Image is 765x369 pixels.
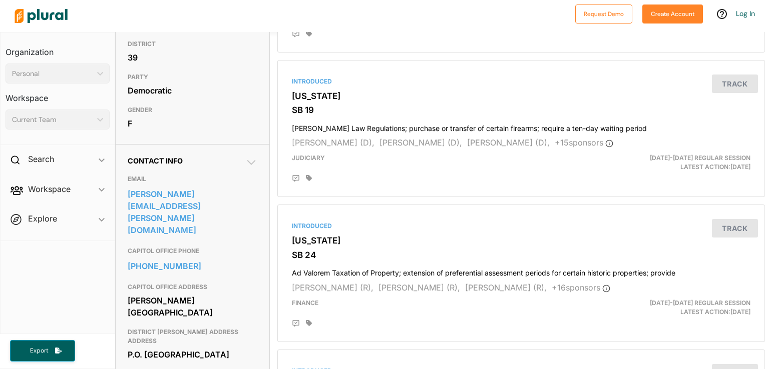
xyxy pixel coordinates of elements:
[292,299,318,306] span: Finance
[575,4,632,23] button: Request Demo
[650,154,750,161] span: [DATE]-[DATE] Regular Session
[10,340,75,361] button: Export
[28,153,54,164] h2: Search
[292,154,325,161] span: Judiciary
[552,282,610,292] span: + 16 sponsor s
[467,137,550,147] span: [PERSON_NAME] (D),
[128,281,258,293] h3: CAPITOL OFFICE ADDRESS
[128,293,258,320] div: [PERSON_NAME][GEOGRAPHIC_DATA]
[292,77,750,86] div: Introduced
[128,104,258,116] h3: GENDER
[292,235,750,245] h3: [US_STATE]
[292,221,750,230] div: Introduced
[712,219,758,237] button: Track
[575,8,632,18] a: Request Demo
[306,174,312,181] div: Add tags
[128,50,258,65] div: 39
[128,186,258,237] a: [PERSON_NAME][EMAIL_ADDRESS][PERSON_NAME][DOMAIN_NAME]
[6,83,110,105] h3: Workspace
[292,282,373,292] span: [PERSON_NAME] (R),
[292,174,300,182] div: Add Position Statement
[292,250,750,260] h3: SB 24
[465,282,547,292] span: [PERSON_NAME] (R),
[128,116,258,131] div: F
[379,137,462,147] span: [PERSON_NAME] (D),
[23,346,55,355] span: Export
[128,258,258,273] a: [PHONE_NUMBER]
[642,8,703,18] a: Create Account
[128,156,183,165] span: Contact Info
[600,298,758,316] div: Latest Action: [DATE]
[292,30,300,38] div: Add Position Statement
[650,299,750,306] span: [DATE]-[DATE] Regular Session
[292,137,374,147] span: [PERSON_NAME] (D),
[736,9,755,18] a: Log In
[712,74,758,93] button: Track
[292,319,300,327] div: Add Position Statement
[306,319,312,326] div: Add tags
[128,326,258,347] h3: DISTRICT [PERSON_NAME] ADDRESS ADDRESS
[6,37,110,59] h3: Organization
[292,264,750,277] h4: Ad Valorem Taxation of Property; extension of preferential assessment periods for certain histori...
[128,83,258,98] div: Democratic
[378,282,460,292] span: [PERSON_NAME] (R),
[128,173,258,185] h3: EMAIL
[128,347,258,362] div: P.O. [GEOGRAPHIC_DATA]
[12,68,93,79] div: Personal
[12,114,93,125] div: Current Team
[128,71,258,83] h3: PARTY
[292,105,750,115] h3: SB 19
[642,4,703,23] button: Create Account
[555,137,613,147] span: + 15 sponsor s
[128,245,258,257] h3: CAPITOL OFFICE PHONE
[600,153,758,171] div: Latest Action: [DATE]
[128,38,258,50] h3: DISTRICT
[292,91,750,101] h3: [US_STATE]
[292,119,750,133] h4: [PERSON_NAME] Law Regulations; purchase or transfer of certain firearms; require a ten-day waitin...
